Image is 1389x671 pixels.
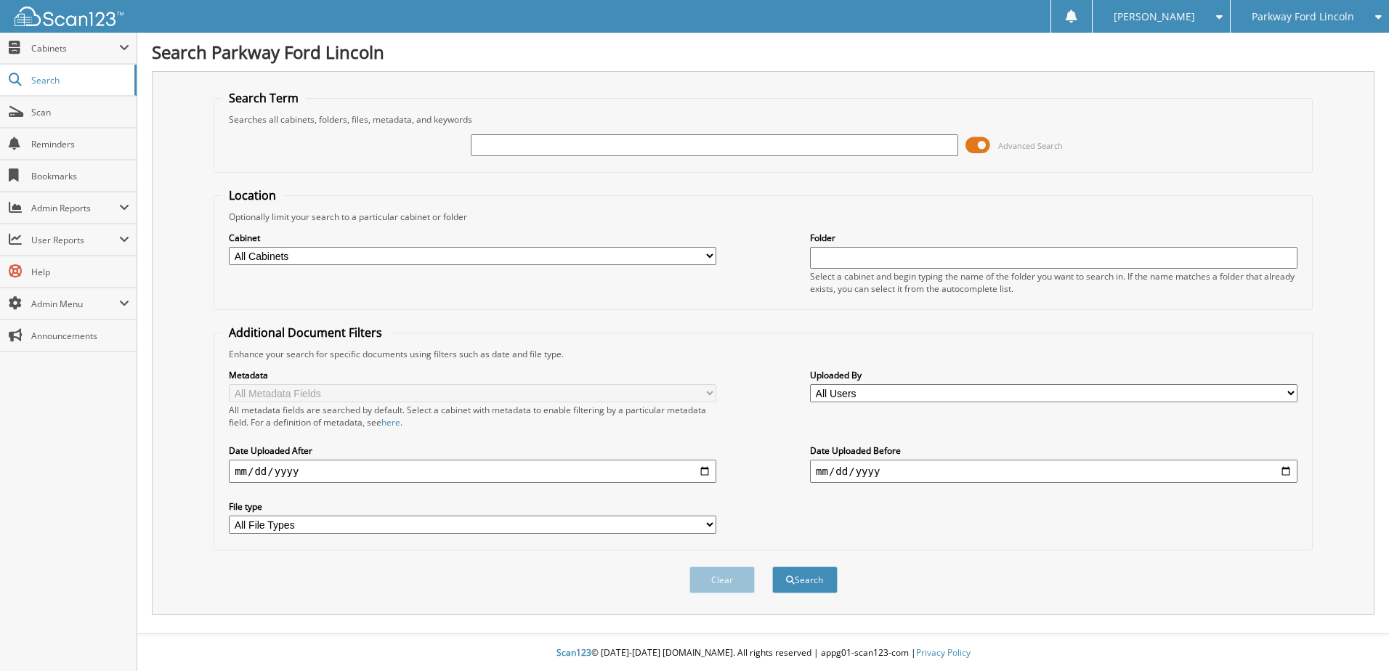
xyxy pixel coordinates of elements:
[810,460,1297,483] input: end
[998,140,1063,151] span: Advanced Search
[229,369,716,381] label: Metadata
[229,404,716,428] div: All metadata fields are searched by default. Select a cabinet with metadata to enable filtering b...
[229,444,716,457] label: Date Uploaded After
[772,566,838,593] button: Search
[222,348,1305,360] div: Enhance your search for specific documents using filters such as date and file type.
[31,170,129,182] span: Bookmarks
[689,566,755,593] button: Clear
[222,90,306,106] legend: Search Term
[1114,12,1195,21] span: [PERSON_NAME]
[31,74,127,86] span: Search
[137,635,1389,671] div: © [DATE]-[DATE] [DOMAIN_NAME]. All rights reserved | appg01-scan123-com |
[31,266,129,278] span: Help
[222,211,1305,223] div: Optionally limit your search to a particular cabinet or folder
[222,325,389,341] legend: Additional Document Filters
[31,234,119,246] span: User Reports
[31,138,129,150] span: Reminders
[222,113,1305,126] div: Searches all cabinets, folders, files, metadata, and keywords
[810,232,1297,244] label: Folder
[31,298,119,310] span: Admin Menu
[15,7,123,26] img: scan123-logo-white.svg
[916,646,971,659] a: Privacy Policy
[152,40,1374,64] h1: Search Parkway Ford Lincoln
[229,232,716,244] label: Cabinet
[810,444,1297,457] label: Date Uploaded Before
[556,646,591,659] span: Scan123
[1316,601,1389,671] iframe: Chat Widget
[381,416,400,428] a: here
[31,202,119,214] span: Admin Reports
[31,42,119,54] span: Cabinets
[229,500,716,513] label: File type
[31,106,129,118] span: Scan
[810,369,1297,381] label: Uploaded By
[229,460,716,483] input: start
[810,270,1297,295] div: Select a cabinet and begin typing the name of the folder you want to search in. If the name match...
[222,187,283,203] legend: Location
[31,330,129,342] span: Announcements
[1252,12,1354,21] span: Parkway Ford Lincoln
